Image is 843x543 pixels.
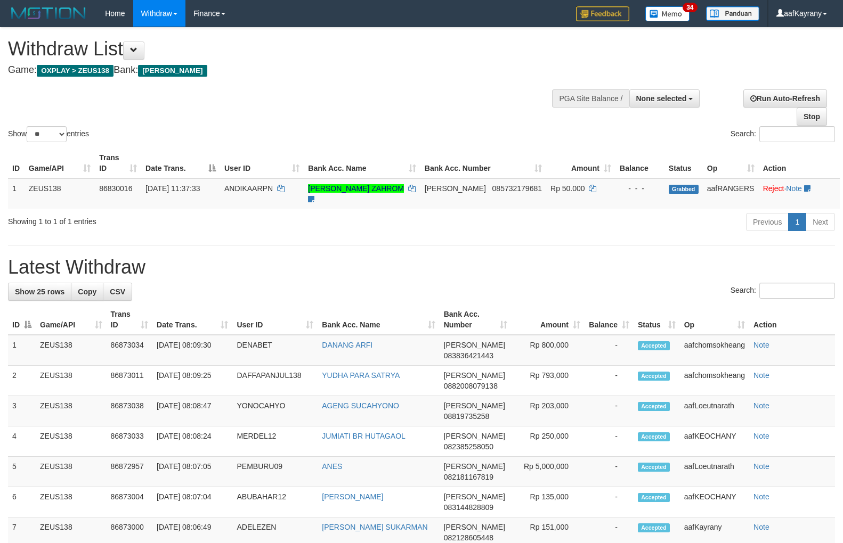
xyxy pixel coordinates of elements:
th: Status [664,148,703,178]
th: Bank Acc. Name: activate to sort column ascending [318,305,439,335]
span: [PERSON_NAME] [444,432,505,440]
td: aafchomsokheang [680,335,749,366]
td: ZEUS138 [36,426,107,457]
a: AGENG SUCAHYONO [322,401,399,410]
th: Balance [615,148,664,178]
th: Op: activate to sort column ascending [680,305,749,335]
span: Copy 0882008079138 to clipboard [444,382,498,390]
span: Accepted [638,402,670,411]
a: Next [806,213,835,231]
td: ABUBAHAR12 [232,487,318,517]
td: YONOCAHYO [232,396,318,426]
td: DAFFAPANJUL138 [232,366,318,396]
h1: Withdraw List [8,38,552,60]
span: [PERSON_NAME] [444,492,505,501]
th: Trans ID: activate to sort column ascending [107,305,153,335]
td: aafRANGERS [703,178,759,209]
span: Copy [78,287,96,296]
th: Game/API: activate to sort column ascending [36,305,107,335]
span: 34 [683,3,697,12]
th: ID: activate to sort column descending [8,305,36,335]
input: Search: [759,283,835,299]
span: Show 25 rows [15,287,64,296]
th: Status: activate to sort column ascending [634,305,680,335]
th: Date Trans.: activate to sort column ascending [152,305,232,335]
td: [DATE] 08:07:05 [152,457,232,487]
span: Grabbed [669,185,699,194]
a: Previous [746,213,789,231]
span: Copy 083836421443 to clipboard [444,351,493,360]
td: Rp 800,000 [512,335,585,366]
td: [DATE] 08:07:04 [152,487,232,517]
span: [PERSON_NAME] [444,523,505,531]
label: Search: [731,283,835,299]
td: ZEUS138 [36,366,107,396]
td: - [585,366,634,396]
span: Copy 08819735258 to clipboard [444,412,490,421]
a: [PERSON_NAME] ZAHROM [308,184,404,193]
a: 1 [788,213,806,231]
td: [DATE] 08:09:25 [152,366,232,396]
select: Showentries [27,126,67,142]
span: Rp 50.000 [550,184,585,193]
a: Show 25 rows [8,283,71,301]
th: Amount: activate to sort column ascending [546,148,615,178]
a: [PERSON_NAME] [322,492,383,501]
td: [DATE] 08:09:30 [152,335,232,366]
a: Note [753,371,769,380]
td: 86873011 [107,366,153,396]
th: Trans ID: activate to sort column ascending [95,148,141,178]
td: ZEUS138 [36,335,107,366]
span: None selected [636,94,687,103]
td: [DATE] 08:08:24 [152,426,232,457]
span: CSV [110,287,125,296]
span: [PERSON_NAME] [138,65,207,77]
td: aafKEOCHANY [680,487,749,517]
td: ZEUS138 [36,487,107,517]
td: - [585,487,634,517]
span: Accepted [638,341,670,350]
td: 5 [8,457,36,487]
span: Accepted [638,493,670,502]
h1: Latest Withdraw [8,257,835,278]
td: - [585,335,634,366]
td: [DATE] 08:08:47 [152,396,232,426]
a: JUMIATI BR HUTAGAOL [322,432,406,440]
th: User ID: activate to sort column ascending [232,305,318,335]
img: panduan.png [706,6,759,21]
a: CSV [103,283,132,301]
span: [PERSON_NAME] [444,371,505,380]
td: 4 [8,426,36,457]
td: Rp 250,000 [512,426,585,457]
a: ANES [322,462,342,471]
div: PGA Site Balance / [552,89,629,108]
span: [PERSON_NAME] [444,462,505,471]
th: Balance: activate to sort column ascending [585,305,634,335]
a: Note [753,432,769,440]
td: MERDEL12 [232,426,318,457]
td: - [585,396,634,426]
td: 86873034 [107,335,153,366]
span: [PERSON_NAME] [444,341,505,349]
td: 86872957 [107,457,153,487]
span: Copy 082385258050 to clipboard [444,442,493,451]
a: Note [753,401,769,410]
th: User ID: activate to sort column ascending [220,148,304,178]
td: Rp 135,000 [512,487,585,517]
td: 6 [8,487,36,517]
label: Search: [731,126,835,142]
td: ZEUS138 [36,457,107,487]
td: ZEUS138 [25,178,95,209]
span: Accepted [638,432,670,441]
th: ID [8,148,25,178]
h4: Game: Bank: [8,65,552,76]
div: Showing 1 to 1 of 1 entries [8,212,343,227]
span: Copy 082128605448 to clipboard [444,533,493,542]
a: Note [786,184,802,193]
td: - [585,426,634,457]
a: Stop [797,108,827,126]
span: Copy 085732179681 to clipboard [492,184,542,193]
td: Rp 203,000 [512,396,585,426]
a: Note [753,492,769,501]
a: Note [753,523,769,531]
